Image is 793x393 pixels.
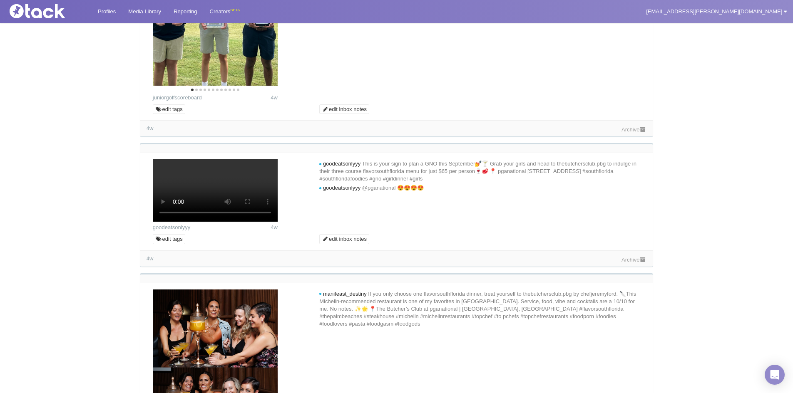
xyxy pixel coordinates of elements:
[147,255,154,262] span: 4w
[319,293,321,295] i: new
[220,89,223,91] li: Page dot 8
[271,224,278,231] time: Posted: 2025-09-09 15:59 UTC
[323,291,367,297] span: manifeast_destiny
[233,89,235,91] li: Page dot 11
[319,163,321,166] i: new
[237,89,239,91] li: Page dot 12
[621,126,646,133] a: Archive
[195,89,198,91] li: Page dot 2
[319,161,636,182] span: This is your sign to plan a GNO this September💅🍸 Grab your girls and head to thebutchersclub.pbg ...
[208,89,210,91] li: Page dot 5
[319,104,369,114] a: edit inbox notes
[230,6,240,15] div: BETA
[147,125,154,131] time: Latest comment: 2025-09-10 22:30 UTC
[319,234,369,244] a: edit inbox notes
[153,234,185,244] a: edit tags
[212,89,214,91] li: Page dot 6
[323,161,360,167] span: goodeatsonlyyy
[271,94,278,101] time: Posted: 2025-09-10 22:30 UTC
[216,89,219,91] li: Page dot 7
[229,89,231,91] li: Page dot 10
[153,104,185,114] a: edit tags
[147,125,154,131] span: 4w
[204,89,206,91] li: Page dot 4
[271,94,278,101] span: 4w
[319,291,636,327] span: If you only choose one flavorsouthflorida dinner, treat yourself to thebutchersclub.pbg by chefje...
[153,224,190,230] a: goodeatsonlyyy
[153,94,202,101] a: juniorgolfscoreboard
[362,185,424,191] span: @pganational 😍😍😍😍
[191,89,194,91] li: Page dot 1
[147,255,154,262] time: Latest comment: 2025-09-10 17:27 UTC
[271,224,278,230] span: 4w
[224,89,227,91] li: Page dot 9
[323,185,360,191] span: goodeatsonlyyy
[199,89,202,91] li: Page dot 3
[319,187,321,190] i: new
[621,257,646,263] a: Archive
[6,4,89,18] img: Tack
[765,365,785,385] div: Open Intercom Messenger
